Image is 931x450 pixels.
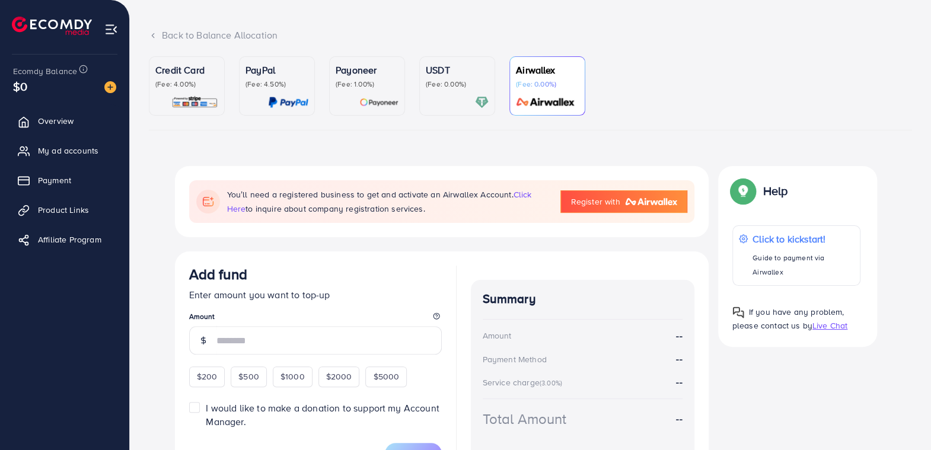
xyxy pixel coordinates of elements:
img: card [512,95,579,109]
img: card [359,95,398,109]
p: (Fee: 1.00%) [336,79,398,89]
a: Register with [560,190,687,213]
p: (Fee: 4.00%) [155,79,218,89]
div: Back to Balance Allocation [149,28,912,42]
p: Help [763,184,788,198]
strong: -- [676,329,682,343]
a: Overview [9,109,120,133]
p: PayPal [245,63,308,77]
h3: Add fund [189,266,247,283]
p: Guide to payment via Airwallex [753,251,853,279]
p: (Fee: 4.50%) [245,79,308,89]
img: card [475,95,489,109]
span: Ecomdy Balance [13,65,77,77]
strong: -- [676,375,682,388]
p: Payoneer [336,63,398,77]
img: Popup guide [732,180,754,202]
legend: Amount [189,311,442,326]
div: Payment Method [483,353,547,365]
span: My ad accounts [38,145,98,157]
p: Credit Card [155,63,218,77]
small: (3.00%) [540,378,562,388]
span: $200 [197,371,218,382]
div: Service charge [483,376,566,388]
span: Register with [570,196,620,208]
img: Popup guide [732,307,744,318]
p: Enter amount you want to top-up [189,288,442,302]
span: If you have any problem, please contact us by [732,306,844,331]
span: $2000 [326,371,352,382]
span: Affiliate Program [38,234,101,245]
img: card [171,95,218,109]
img: card [268,95,308,109]
span: Product Links [38,204,89,216]
iframe: Chat [881,397,922,441]
a: My ad accounts [9,139,120,162]
img: flag [196,190,220,213]
span: $500 [238,371,259,382]
a: Affiliate Program [9,228,120,251]
p: You’ll need a registered business to get and activate an Airwallex Account. to inquire about comp... [227,187,549,216]
p: (Fee: 0.00%) [426,79,489,89]
p: Click to kickstart! [753,232,853,246]
a: Product Links [9,198,120,222]
a: Payment [9,168,120,192]
p: USDT [426,63,489,77]
span: $5000 [373,371,399,382]
div: Total Amount [483,408,567,429]
p: (Fee: 0.00%) [516,79,579,89]
img: logo-airwallex [625,198,677,205]
span: $1000 [280,371,305,382]
span: $0 [13,78,27,95]
img: logo [12,17,92,35]
span: Overview [38,115,74,127]
span: Payment [38,174,71,186]
span: I would like to make a donation to support my Account Manager. [206,401,439,428]
span: Live Chat [812,320,847,331]
strong: -- [676,352,682,366]
strong: -- [676,412,682,426]
p: Airwallex [516,63,579,77]
img: menu [104,23,118,36]
div: Amount [483,330,512,342]
h4: Summary [483,292,683,307]
img: image [104,81,116,93]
